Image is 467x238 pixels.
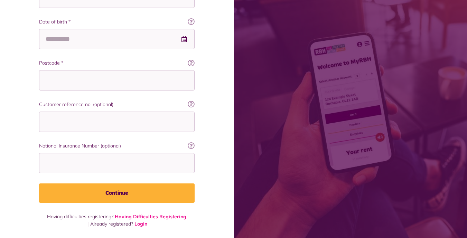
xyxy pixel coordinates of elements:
span: Having difficulties registering? [47,213,113,220]
button: Continue [39,183,195,203]
span: Already registered? [90,221,133,227]
label: Customer reference no. (optional) [39,101,195,108]
label: Date of birth * [39,18,195,26]
a: Having Difficulties Registering [115,213,186,220]
label: Postcode * [39,59,195,67]
a: Login [134,221,147,227]
label: National Insurance Number (optional) [39,142,195,150]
